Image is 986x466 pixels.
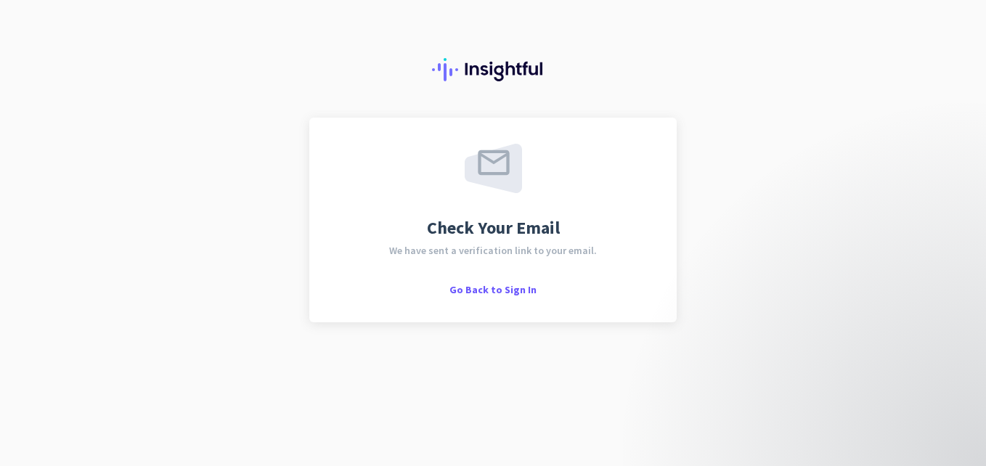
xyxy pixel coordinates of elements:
[688,250,979,430] iframe: Intercom notifications message
[465,144,522,193] img: email-sent
[432,58,554,81] img: Insightful
[427,219,560,237] span: Check Your Email
[449,283,537,296] span: Go Back to Sign In
[389,245,597,256] span: We have sent a verification link to your email.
